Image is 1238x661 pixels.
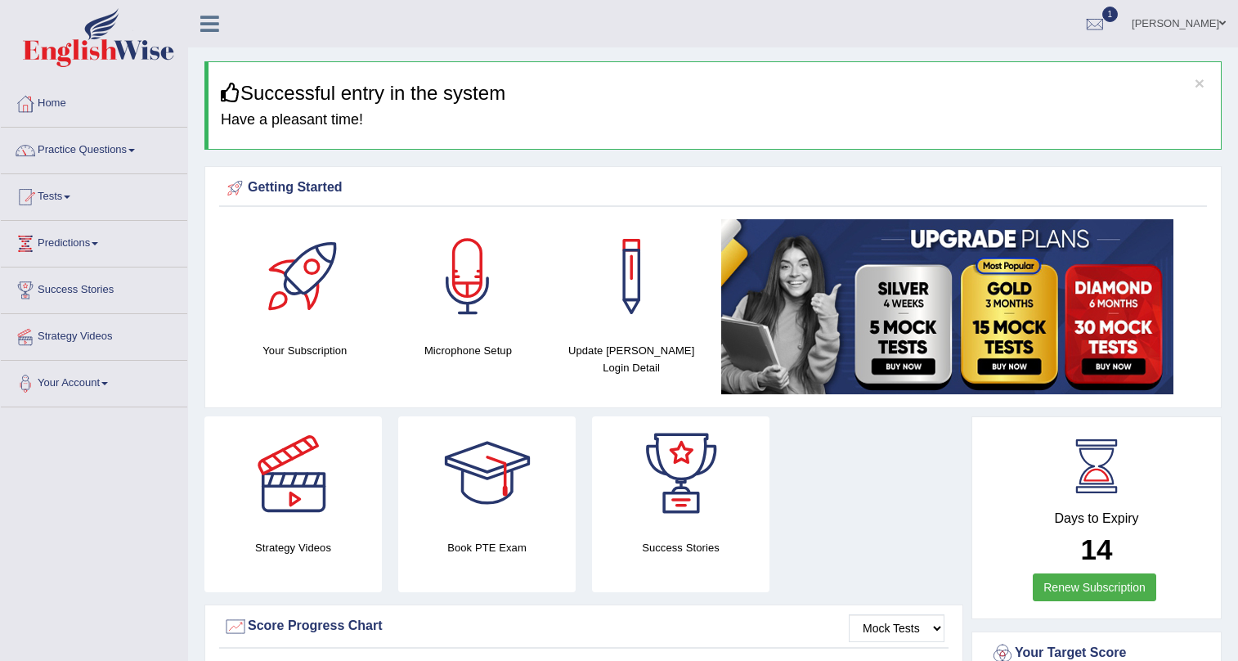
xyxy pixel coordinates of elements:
[1,361,187,402] a: Your Account
[1,314,187,355] a: Strategy Videos
[721,219,1173,394] img: small5.jpg
[1081,533,1113,565] b: 14
[221,83,1209,104] h3: Successful entry in the system
[398,539,576,556] h4: Book PTE Exam
[221,112,1209,128] h4: Have a pleasant time!
[1,81,187,122] a: Home
[592,539,769,556] h4: Success Stories
[1,128,187,169] a: Practice Questions
[1,174,187,215] a: Tests
[1102,7,1119,22] span: 1
[223,614,944,639] div: Score Progress Chart
[1195,74,1204,92] button: ×
[395,342,542,359] h4: Microphone Setup
[990,511,1203,526] h4: Days to Expiry
[223,176,1203,200] div: Getting Started
[231,342,379,359] h4: Your Subscription
[1,268,187,308] a: Success Stories
[558,342,705,376] h4: Update [PERSON_NAME] Login Detail
[1033,573,1156,601] a: Renew Subscription
[1,221,187,262] a: Predictions
[204,539,382,556] h4: Strategy Videos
